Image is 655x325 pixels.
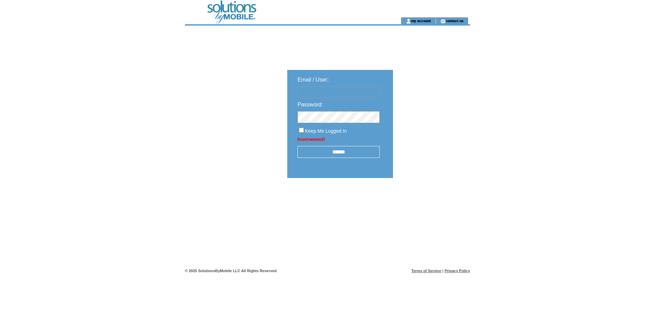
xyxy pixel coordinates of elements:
[413,195,447,204] img: transparent.png
[185,269,277,273] span: © 2025 SolutionsByMobile LLC All Rights Reserved
[445,269,470,273] a: Privacy Policy
[411,269,441,273] a: Terms of Service
[297,102,323,107] span: Password:
[440,18,446,24] img: contact_us_icon.gif
[442,269,443,273] span: |
[305,128,347,134] span: Keep Me Logged In
[297,137,325,141] a: Forgot password?
[411,18,431,23] a: my account
[406,18,411,24] img: account_icon.gif
[297,77,329,83] span: Email / User:
[446,18,464,23] a: contact us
